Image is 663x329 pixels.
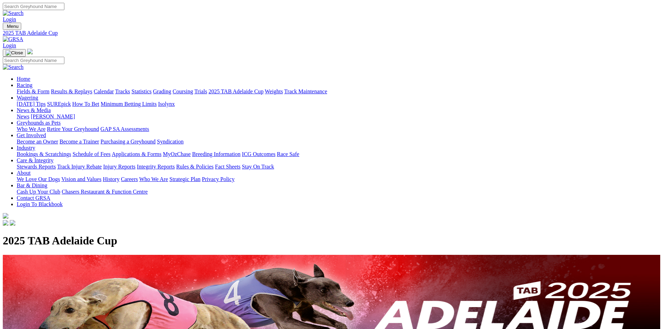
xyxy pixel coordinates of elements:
[17,151,660,157] div: Industry
[284,88,327,94] a: Track Maintenance
[3,220,8,226] img: facebook.svg
[17,95,38,101] a: Wagering
[3,213,8,219] img: logo-grsa-white.png
[277,151,299,157] a: Race Safe
[60,139,99,144] a: Become a Trainer
[194,88,207,94] a: Trials
[17,88,49,94] a: Fields & Form
[17,151,71,157] a: Bookings & Scratchings
[17,164,56,170] a: Stewards Reports
[17,139,58,144] a: Become an Owner
[101,139,156,144] a: Purchasing a Greyhound
[3,42,16,48] a: Login
[31,113,75,119] a: [PERSON_NAME]
[17,170,31,176] a: About
[51,88,92,94] a: Results & Replays
[3,234,660,247] h1: 2025 TAB Adelaide Cup
[17,107,51,113] a: News & Media
[94,88,114,94] a: Calendar
[6,50,23,56] img: Close
[17,101,46,107] a: [DATE] Tips
[7,24,18,29] span: Menu
[192,151,240,157] a: Breeding Information
[3,36,23,42] img: GRSA
[17,164,660,170] div: Care & Integrity
[17,195,50,201] a: Contact GRSA
[3,16,16,22] a: Login
[176,164,214,170] a: Rules & Policies
[132,88,152,94] a: Statistics
[121,176,138,182] a: Careers
[27,49,33,54] img: logo-grsa-white.png
[3,3,64,10] input: Search
[17,88,660,95] div: Racing
[158,101,175,107] a: Isolynx
[10,220,15,226] img: twitter.svg
[17,120,61,126] a: Greyhounds as Pets
[139,176,168,182] a: Who We Are
[17,82,32,88] a: Racing
[17,76,30,82] a: Home
[103,164,135,170] a: Injury Reports
[112,151,161,157] a: Applications & Forms
[202,176,235,182] a: Privacy Policy
[101,101,157,107] a: Minimum Betting Limits
[57,164,102,170] a: Track Injury Rebate
[17,145,35,151] a: Industry
[17,126,660,132] div: Greyhounds as Pets
[3,10,24,16] img: Search
[17,113,29,119] a: News
[103,176,119,182] a: History
[101,126,149,132] a: GAP SA Assessments
[17,113,660,120] div: News & Media
[3,30,660,36] a: 2025 TAB Adelaide Cup
[215,164,240,170] a: Fact Sheets
[169,176,200,182] a: Strategic Plan
[17,101,660,107] div: Wagering
[265,88,283,94] a: Weights
[173,88,193,94] a: Coursing
[17,176,660,182] div: About
[17,176,60,182] a: We Love Our Dogs
[17,157,54,163] a: Care & Integrity
[72,151,110,157] a: Schedule of Fees
[3,64,24,70] img: Search
[3,49,26,57] button: Toggle navigation
[17,132,46,138] a: Get Involved
[163,151,191,157] a: MyOzChase
[17,201,63,207] a: Login To Blackbook
[3,57,64,64] input: Search
[242,151,275,157] a: ICG Outcomes
[157,139,183,144] a: Syndication
[115,88,130,94] a: Tracks
[72,101,100,107] a: How To Bet
[242,164,274,170] a: Stay On Track
[137,164,175,170] a: Integrity Reports
[61,176,101,182] a: Vision and Values
[47,101,71,107] a: SUREpick
[17,126,46,132] a: Who We Are
[62,189,148,195] a: Chasers Restaurant & Function Centre
[17,182,47,188] a: Bar & Dining
[17,139,660,145] div: Get Involved
[47,126,99,132] a: Retire Your Greyhound
[17,189,60,195] a: Cash Up Your Club
[208,88,263,94] a: 2025 TAB Adelaide Cup
[17,189,660,195] div: Bar & Dining
[3,23,21,30] button: Toggle navigation
[153,88,171,94] a: Grading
